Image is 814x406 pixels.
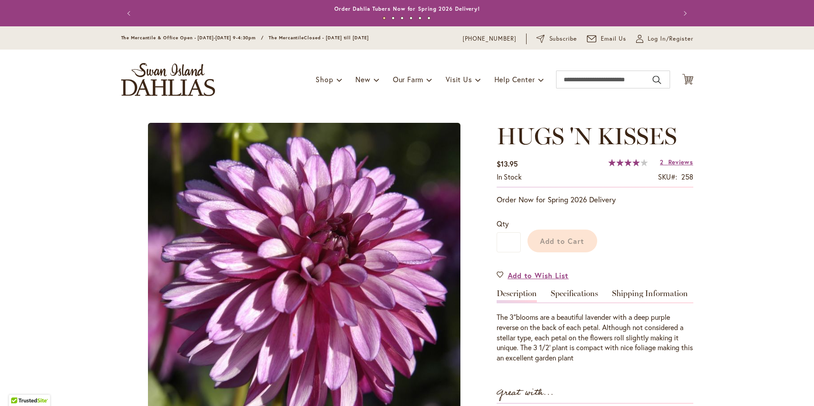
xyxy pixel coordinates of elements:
button: 2 of 6 [392,17,395,20]
a: Subscribe [536,34,577,43]
div: Availability [497,172,522,182]
span: Shop [316,75,333,84]
button: Next [675,4,693,22]
strong: SKU [658,172,677,181]
span: Subscribe [549,34,578,43]
div: 258 [681,172,693,182]
button: 4 of 6 [409,17,413,20]
span: In stock [497,172,522,181]
button: Previous [121,4,139,22]
span: HUGS 'N KISSES [497,122,677,150]
button: 1 of 6 [383,17,386,20]
span: $13.95 [497,159,518,168]
span: 2 [660,158,664,166]
span: New [355,75,370,84]
a: Order Dahlia Tubers Now for Spring 2026 Delivery! [334,5,480,12]
span: Reviews [668,158,693,166]
a: store logo [121,63,215,96]
div: The 3"blooms are a beautiful lavender with a deep purple reverse on the back of each petal. Altho... [497,312,693,363]
span: Visit Us [446,75,472,84]
button: 6 of 6 [427,17,430,20]
div: 80% [608,159,648,166]
p: Order Now for Spring 2026 Delivery [497,194,693,205]
a: Email Us [587,34,626,43]
span: Log In/Register [648,34,693,43]
span: Add to Wish List [508,270,569,280]
div: Detailed Product Info [497,289,693,363]
a: 2 Reviews [660,158,693,166]
a: Shipping Information [612,289,688,302]
span: The Mercantile & Office Open - [DATE]-[DATE] 9-4:30pm / The Mercantile [121,35,304,41]
span: Help Center [494,75,535,84]
a: Add to Wish List [497,270,569,280]
button: 3 of 6 [401,17,404,20]
a: Specifications [551,289,598,302]
button: 5 of 6 [418,17,422,20]
span: Email Us [601,34,626,43]
span: Our Farm [393,75,423,84]
strong: Great with... [497,385,554,400]
span: Closed - [DATE] till [DATE] [304,35,368,41]
span: Qty [497,219,509,228]
a: [PHONE_NUMBER] [463,34,517,43]
a: Log In/Register [636,34,693,43]
a: Description [497,289,537,302]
